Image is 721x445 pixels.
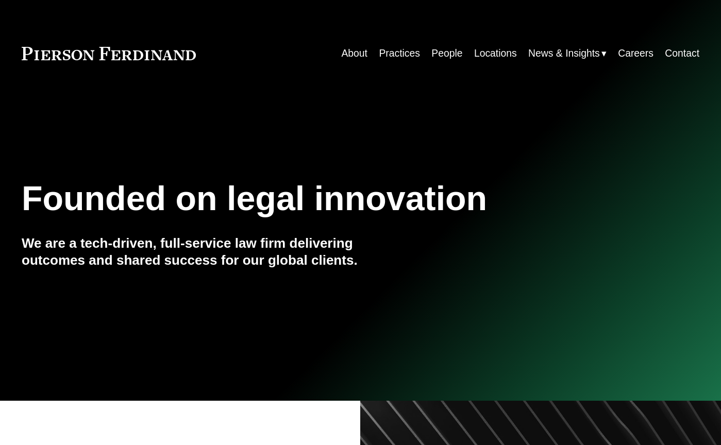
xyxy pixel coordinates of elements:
[665,44,699,64] a: Contact
[528,44,607,64] a: folder dropdown
[474,44,517,64] a: Locations
[22,235,361,269] h4: We are a tech-driven, full-service law firm delivering outcomes and shared success for our global...
[22,179,586,218] h1: Founded on legal innovation
[528,44,600,62] span: News & Insights
[431,44,462,64] a: People
[341,44,367,64] a: About
[618,44,653,64] a: Careers
[379,44,420,64] a: Practices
